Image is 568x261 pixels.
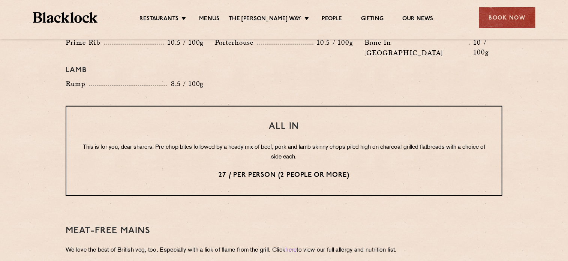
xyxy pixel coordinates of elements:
p: Bone in [GEOGRAPHIC_DATA] [364,37,469,58]
p: Porterhouse [215,37,257,48]
h3: Meat-Free mains [66,226,502,236]
p: 10.5 / 100g [313,38,353,47]
a: Restaurants [139,15,178,24]
p: Prime Rib [66,37,104,48]
p: 10 / 100g [470,38,502,57]
a: Menus [199,15,219,24]
p: 8.5 / 100g [167,79,204,89]
p: We love the best of British veg, too. Especially with a lick of flame from the grill. Click to vi... [66,245,502,256]
img: BL_Textured_Logo-footer-cropped.svg [33,12,98,23]
p: Rump [66,78,89,89]
a: here [285,247,297,253]
div: Book Now [479,7,535,28]
a: People [322,15,342,24]
a: Gifting [361,15,384,24]
a: Our News [402,15,433,24]
a: The [PERSON_NAME] Way [229,15,301,24]
p: This is for you, dear sharers. Pre-chop bites followed by a heady mix of beef, pork and lamb skin... [81,143,487,162]
h3: All In [81,122,487,131]
p: 27 / per person (2 people or more) [81,170,487,180]
p: 10.5 / 100g [164,38,204,47]
h4: Lamb [66,66,502,75]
